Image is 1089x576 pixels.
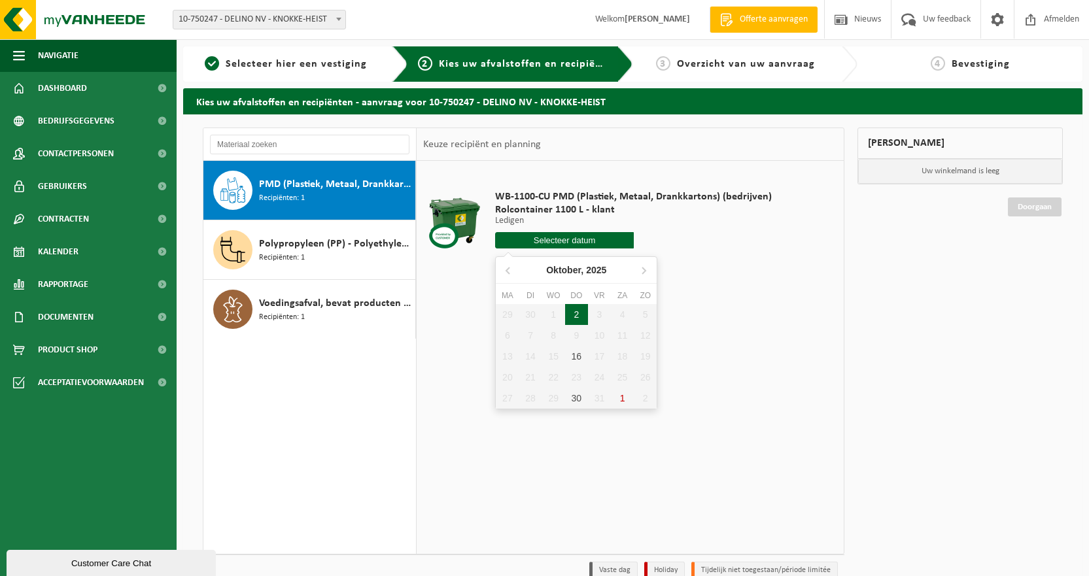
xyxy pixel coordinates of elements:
a: 1Selecteer hier een vestiging [190,56,382,72]
div: di [519,289,542,302]
a: Offerte aanvragen [710,7,818,33]
span: Acceptatievoorwaarden [38,366,144,399]
span: PMD (Plastiek, Metaal, Drankkartons) (bedrijven) [259,177,412,192]
strong: [PERSON_NAME] [625,14,690,24]
span: Contracten [38,203,89,235]
p: Ledigen [495,216,772,226]
div: 16 [565,346,588,367]
div: wo [542,289,565,302]
span: Kies uw afvalstoffen en recipiënten [439,59,619,69]
span: Recipiënten: 1 [259,252,305,264]
span: Selecteer hier een vestiging [226,59,367,69]
span: Bevestiging [952,59,1010,69]
span: 10-750247 - DELINO NV - KNOKKE-HEIST [173,10,346,29]
span: Recipiënten: 1 [259,192,305,205]
span: Gebruikers [38,170,87,203]
span: Product Shop [38,333,97,366]
span: WB-1100-CU PMD (Plastiek, Metaal, Drankkartons) (bedrijven) [495,190,772,203]
span: Voedingsafval, bevat producten van dierlijke oorsprong, onverpakt, categorie 3 [259,296,412,311]
p: Uw winkelmand is leeg [858,159,1062,184]
button: Polypropyleen (PP) - Polyethyleen (PE) gemengd, hard, gekleurd Recipiënten: 1 [203,220,416,280]
span: Bedrijfsgegevens [38,105,114,137]
div: ma [496,289,519,302]
span: Rolcontainer 1100 L - klant [495,203,772,216]
div: Oktober, [541,260,612,280]
span: Overzicht van uw aanvraag [677,59,815,69]
span: 1 [205,56,219,71]
span: 3 [656,56,670,71]
input: Materiaal zoeken [210,135,409,154]
span: Navigatie [38,39,78,72]
div: vr [588,289,611,302]
h2: Kies uw afvalstoffen en recipiënten - aanvraag voor 10-750247 - DELINO NV - KNOKKE-HEIST [183,88,1082,114]
span: Polypropyleen (PP) - Polyethyleen (PE) gemengd, hard, gekleurd [259,236,412,252]
span: 4 [931,56,945,71]
span: Contactpersonen [38,137,114,170]
span: Kalender [38,235,78,268]
button: PMD (Plastiek, Metaal, Drankkartons) (bedrijven) Recipiënten: 1 [203,161,416,220]
div: 30 [565,388,588,409]
a: Doorgaan [1008,197,1062,216]
i: 2025 [586,265,606,275]
iframe: chat widget [7,547,218,576]
span: Recipiënten: 1 [259,311,305,324]
div: zo [634,289,657,302]
span: Rapportage [38,268,88,301]
div: [PERSON_NAME] [857,127,1063,159]
span: 2 [418,56,432,71]
span: 10-750247 - DELINO NV - KNOKKE-HEIST [173,10,345,29]
input: Selecteer datum [495,232,634,248]
span: Dashboard [38,72,87,105]
div: za [611,289,634,302]
button: Voedingsafval, bevat producten van dierlijke oorsprong, onverpakt, categorie 3 Recipiënten: 1 [203,280,416,339]
span: Offerte aanvragen [736,13,811,26]
span: Documenten [38,301,94,333]
div: do [565,289,588,302]
div: Keuze recipiënt en planning [417,128,547,161]
div: 2 [565,304,588,325]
